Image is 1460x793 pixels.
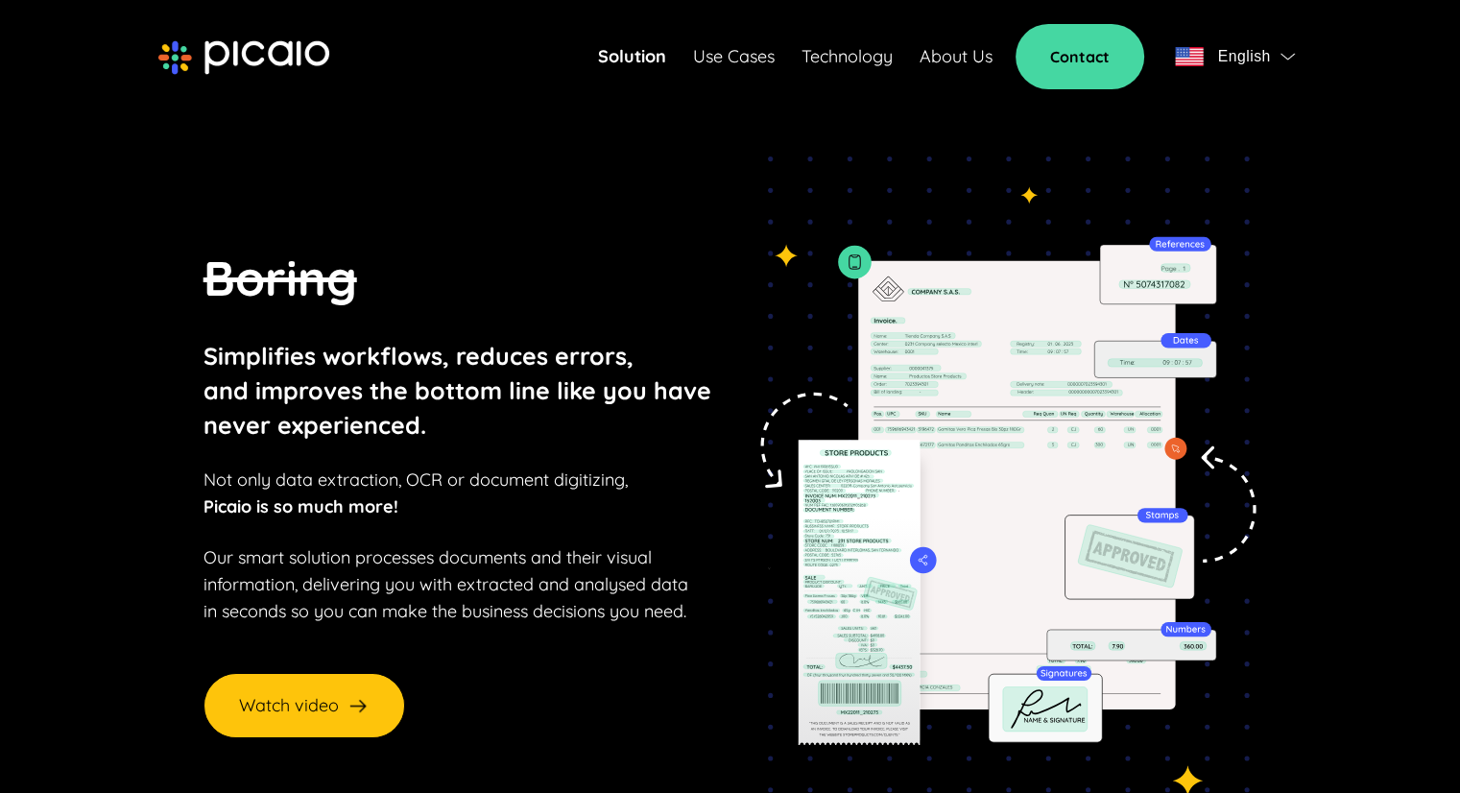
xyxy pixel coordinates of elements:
[158,40,329,75] img: picaio-logo
[802,43,893,70] a: Technology
[203,673,405,738] button: Watch video
[1280,53,1295,60] img: flag
[920,43,993,70] a: About Us
[598,43,666,70] a: Solution
[347,694,370,717] img: arrow-right
[203,495,398,517] strong: Picaio is so much more!
[1218,43,1271,70] span: English
[203,339,711,443] p: Simplifies workflows, reduces errors, and improves the bottom line like you have never experienced.
[203,248,357,308] del: Boring
[1175,47,1204,66] img: flag
[203,544,688,625] p: Our smart solution processes documents and their visual information, delivering you with extracte...
[1167,37,1303,76] button: flagEnglishflag
[1016,24,1144,89] a: Contact
[203,469,628,491] span: Not only data extraction, OCR or document digitizing,
[693,43,775,70] a: Use Cases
